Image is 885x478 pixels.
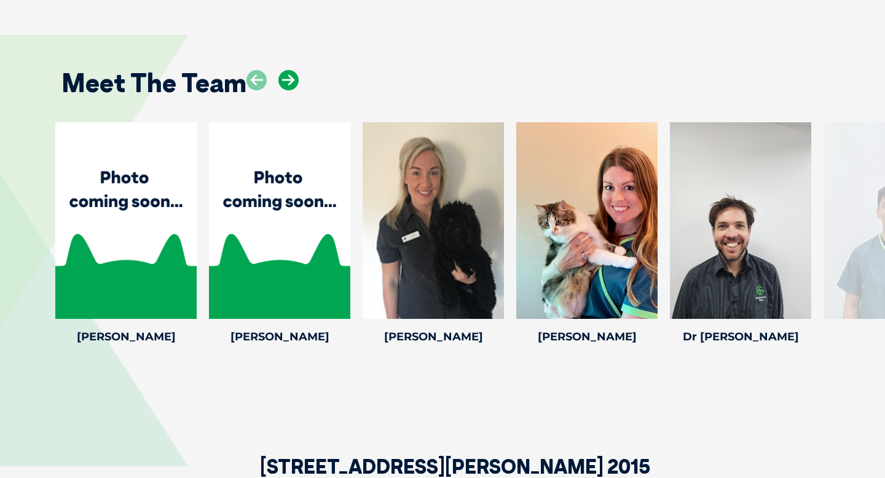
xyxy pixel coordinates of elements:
h4: [PERSON_NAME] [363,331,504,342]
h4: [PERSON_NAME] [55,331,197,342]
h2: Meet The Team [61,70,246,96]
h4: [PERSON_NAME] [516,331,658,342]
h4: [PERSON_NAME] [209,331,350,342]
h4: Dr [PERSON_NAME] [670,331,811,342]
